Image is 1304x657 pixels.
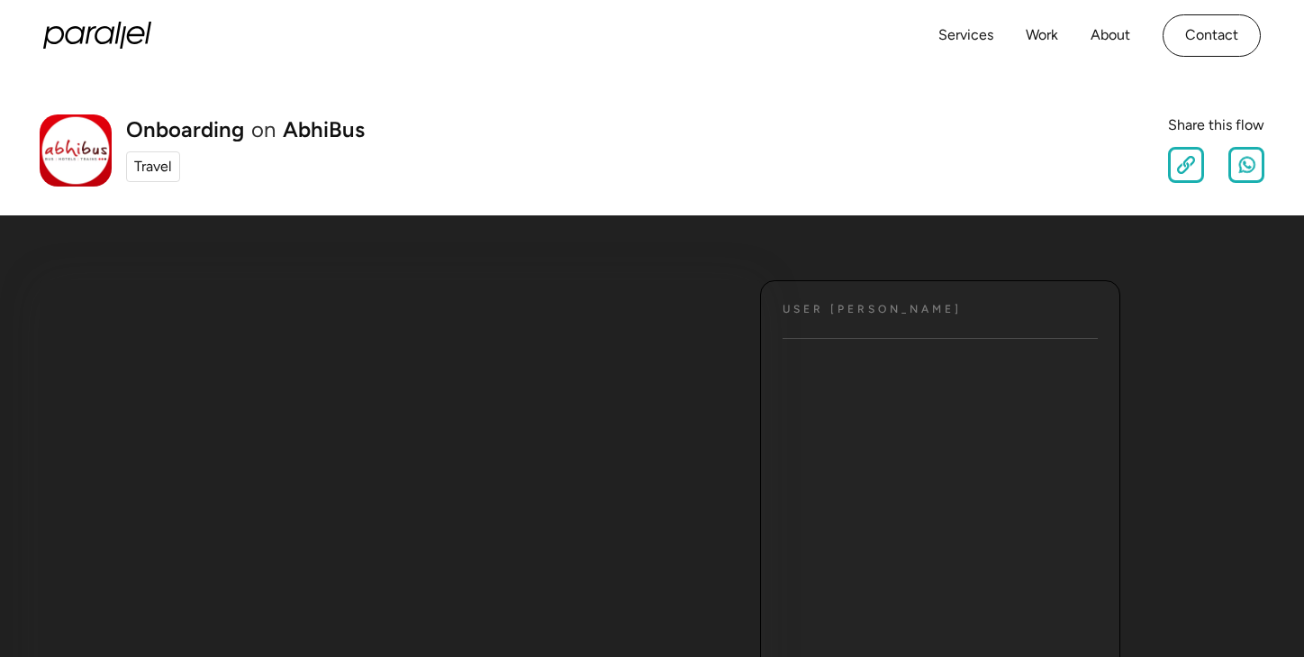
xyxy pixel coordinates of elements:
a: Work [1026,23,1058,49]
a: AbhiBus [283,119,365,141]
a: Contact [1163,14,1261,57]
div: Travel [134,156,172,178]
h4: User [PERSON_NAME] [783,303,962,316]
div: on [251,119,276,141]
div: Share this flow [1168,114,1264,136]
a: Travel [126,151,180,182]
a: About [1091,23,1130,49]
h1: Onboarding [126,119,244,141]
a: Services [938,23,993,49]
a: home [43,22,151,49]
